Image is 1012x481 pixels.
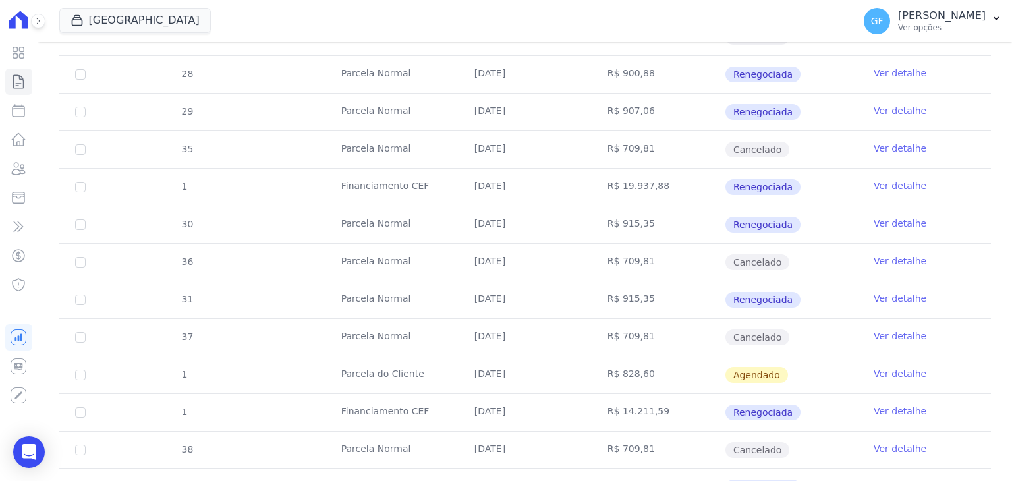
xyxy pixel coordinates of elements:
[725,254,789,270] span: Cancelado
[75,219,86,230] input: default
[459,56,592,93] td: [DATE]
[181,181,188,192] span: 1
[725,442,789,458] span: Cancelado
[325,94,459,130] td: Parcela Normal
[592,169,725,206] td: R$ 19.937,88
[75,182,86,192] input: Só é possível selecionar pagamentos em aberto
[325,169,459,206] td: Financiamento CEF
[725,329,789,345] span: Cancelado
[592,356,725,393] td: R$ 828,60
[592,94,725,130] td: R$ 907,06
[874,329,926,343] a: Ver detalhe
[181,331,194,342] span: 37
[75,295,86,305] input: default
[874,67,926,80] a: Ver detalhe
[874,104,926,117] a: Ver detalhe
[75,144,86,155] input: Só é possível selecionar pagamentos em aberto
[459,432,592,468] td: [DATE]
[725,67,801,82] span: Renegociada
[459,244,592,281] td: [DATE]
[181,219,194,229] span: 30
[181,69,194,79] span: 28
[459,356,592,393] td: [DATE]
[459,281,592,318] td: [DATE]
[874,142,926,155] a: Ver detalhe
[459,94,592,130] td: [DATE]
[853,3,1012,40] button: GF [PERSON_NAME] Ver opções
[181,444,194,455] span: 38
[725,104,801,120] span: Renegociada
[592,56,725,93] td: R$ 900,88
[325,206,459,243] td: Parcela Normal
[75,257,86,268] input: Só é possível selecionar pagamentos em aberto
[181,294,194,304] span: 31
[592,206,725,243] td: R$ 915,35
[13,436,45,468] div: Open Intercom Messenger
[725,292,801,308] span: Renegociada
[75,107,86,117] input: Só é possível selecionar pagamentos em aberto
[181,407,188,417] span: 1
[181,106,194,117] span: 29
[874,367,926,380] a: Ver detalhe
[592,131,725,168] td: R$ 709,81
[325,432,459,468] td: Parcela Normal
[325,281,459,318] td: Parcela Normal
[459,394,592,431] td: [DATE]
[592,432,725,468] td: R$ 709,81
[459,319,592,356] td: [DATE]
[725,179,801,195] span: Renegociada
[592,244,725,281] td: R$ 709,81
[459,206,592,243] td: [DATE]
[874,179,926,192] a: Ver detalhe
[325,131,459,168] td: Parcela Normal
[325,56,459,93] td: Parcela Normal
[181,144,194,154] span: 35
[325,319,459,356] td: Parcela Normal
[871,16,884,26] span: GF
[898,22,986,33] p: Ver opções
[181,369,188,380] span: 1
[592,281,725,318] td: R$ 915,35
[725,405,801,420] span: Renegociada
[325,244,459,281] td: Parcela Normal
[725,217,801,233] span: Renegociada
[75,445,86,455] input: Só é possível selecionar pagamentos em aberto
[325,394,459,431] td: Financiamento CEF
[874,442,926,455] a: Ver detalhe
[592,394,725,431] td: R$ 14.211,59
[325,356,459,393] td: Parcela do Cliente
[181,256,194,267] span: 36
[75,407,86,418] input: default
[75,370,86,380] input: default
[75,332,86,343] input: Só é possível selecionar pagamentos em aberto
[59,8,211,33] button: [GEOGRAPHIC_DATA]
[874,254,926,268] a: Ver detalhe
[725,367,788,383] span: Agendado
[75,69,86,80] input: Só é possível selecionar pagamentos em aberto
[874,217,926,230] a: Ver detalhe
[725,142,789,157] span: Cancelado
[874,405,926,418] a: Ver detalhe
[874,292,926,305] a: Ver detalhe
[459,131,592,168] td: [DATE]
[592,319,725,356] td: R$ 709,81
[898,9,986,22] p: [PERSON_NAME]
[459,169,592,206] td: [DATE]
